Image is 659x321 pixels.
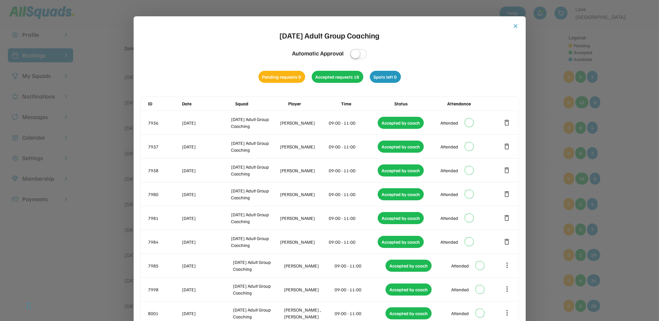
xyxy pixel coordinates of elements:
[451,310,469,317] div: Attended
[148,286,181,293] div: 7998
[148,238,181,245] div: 7984
[378,164,424,176] div: Accepted by coach
[378,188,424,200] div: Accepted by coach
[182,238,230,245] div: [DATE]
[341,100,393,107] div: Time
[148,143,181,150] div: 7937
[394,100,446,107] div: Status
[335,262,385,269] div: 09:00 - 11:00
[233,283,283,296] div: [DATE] Adult Group Coaching
[335,286,385,293] div: 09:00 - 11:00
[329,143,377,150] div: 09:00 - 11:00
[182,167,230,174] div: [DATE]
[258,71,305,83] div: Pending requests 0
[148,191,181,198] div: 7980
[182,119,230,126] div: [DATE]
[231,140,279,153] div: [DATE] Adult Group Coaching
[386,307,432,319] div: Accepted by coach
[284,286,334,293] div: [PERSON_NAME]
[233,259,283,272] div: [DATE] Adult Group Coaching
[440,119,458,126] div: Attended
[503,143,511,150] button: delete
[312,71,363,83] div: Accepted requests 18
[451,286,469,293] div: Attended
[451,262,469,269] div: Attended
[182,215,230,222] div: [DATE]
[284,306,334,320] div: [PERSON_NAME] , [PERSON_NAME]
[182,100,234,107] div: Date
[335,310,385,317] div: 09:00 - 11:00
[329,215,377,222] div: 09:00 - 11:00
[503,214,511,222] button: delete
[182,286,232,293] div: [DATE]
[447,100,499,107] div: Attendance
[329,191,377,198] div: 09:00 - 11:00
[231,163,279,177] div: [DATE] Adult Group Coaching
[503,238,511,246] button: delete
[231,187,279,201] div: [DATE] Adult Group Coaching
[329,238,377,245] div: 09:00 - 11:00
[288,100,340,107] div: Player
[182,143,230,150] div: [DATE]
[440,215,458,222] div: Attended
[182,310,232,317] div: [DATE]
[329,119,377,126] div: 09:00 - 11:00
[513,23,519,29] button: close
[378,212,424,224] div: Accepted by coach
[182,191,230,198] div: [DATE]
[231,116,279,130] div: [DATE] Adult Group Coaching
[235,100,287,107] div: Squad
[378,117,424,129] div: Accepted by coach
[148,310,181,317] div: 8001
[148,262,181,269] div: 7985
[182,262,232,269] div: [DATE]
[503,119,511,127] button: delete
[329,167,377,174] div: 09:00 - 11:00
[148,100,181,107] div: ID
[280,119,328,126] div: [PERSON_NAME]
[440,167,458,174] div: Attended
[231,211,279,225] div: [DATE] Adult Group Coaching
[503,166,511,174] button: delete
[280,238,328,245] div: [PERSON_NAME]
[503,190,511,198] button: delete
[280,143,328,150] div: [PERSON_NAME]
[148,119,181,126] div: 7936
[280,191,328,198] div: [PERSON_NAME]
[284,262,334,269] div: [PERSON_NAME]
[280,215,328,222] div: [PERSON_NAME]
[280,167,328,174] div: [PERSON_NAME]
[148,167,181,174] div: 7938
[440,143,458,150] div: Attended
[440,191,458,198] div: Attended
[292,49,344,58] div: Automatic Approval
[280,29,380,41] div: [DATE] Adult Group Coaching
[233,306,283,320] div: [DATE] Adult Group Coaching
[378,236,424,248] div: Accepted by coach
[440,238,458,245] div: Attended
[386,283,432,296] div: Accepted by coach
[378,141,424,153] div: Accepted by coach
[370,71,401,83] div: Spots left 0
[231,235,279,249] div: [DATE] Adult Group Coaching
[386,260,432,272] div: Accepted by coach
[148,215,181,222] div: 7981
